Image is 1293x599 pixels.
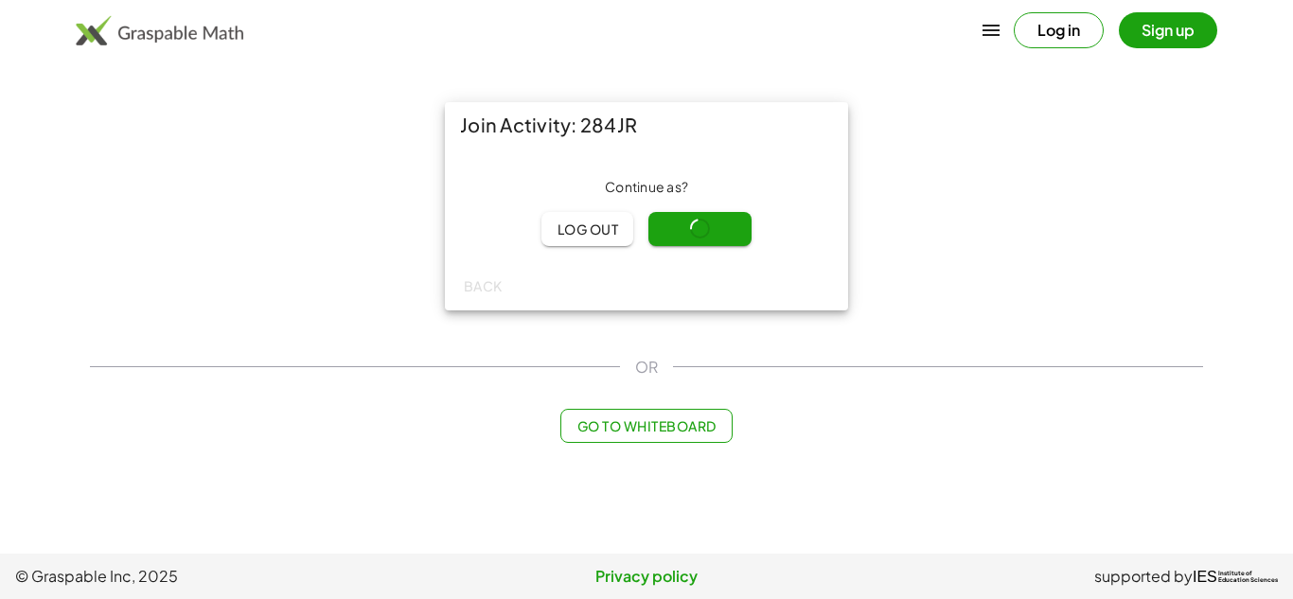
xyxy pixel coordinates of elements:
[635,356,658,379] span: OR
[1094,565,1193,588] span: supported by
[541,212,633,246] button: Log out
[445,102,848,148] div: Join Activity: 284JR
[576,417,716,434] span: Go to Whiteboard
[1014,12,1104,48] button: Log in
[436,565,858,588] a: Privacy policy
[1193,568,1217,586] span: IES
[560,409,732,443] button: Go to Whiteboard
[1193,565,1278,588] a: IESInstitute ofEducation Sciences
[557,220,618,238] span: Log out
[1218,571,1278,584] span: Institute of Education Sciences
[460,178,833,197] div: Continue as ?
[1119,12,1217,48] button: Sign up
[15,565,436,588] span: © Graspable Inc, 2025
